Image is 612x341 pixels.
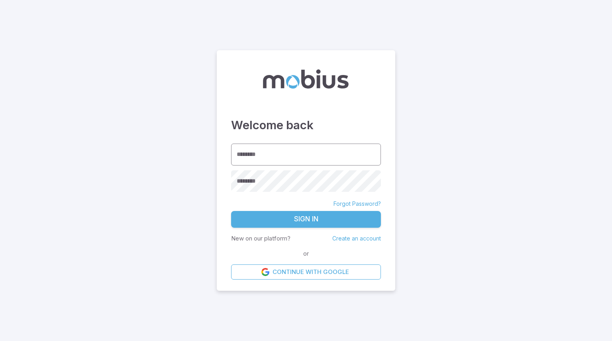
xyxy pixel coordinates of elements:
a: Forgot Password? [333,200,381,208]
a: Continue with Google [231,264,381,280]
p: New on our platform? [231,234,290,243]
button: Sign In [231,211,381,228]
h3: Welcome back [231,116,381,134]
span: or [301,249,311,258]
a: Create an account [332,235,381,242]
